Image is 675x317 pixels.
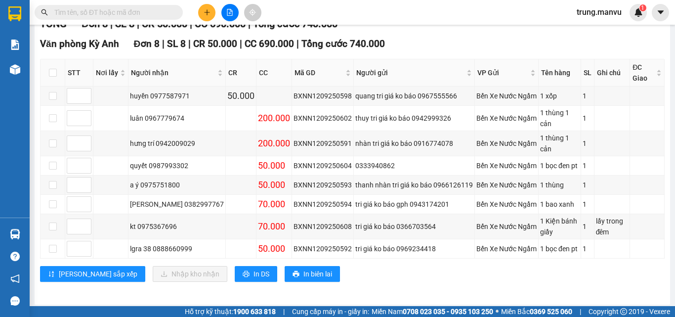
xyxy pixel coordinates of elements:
[355,180,473,190] div: thanh nhàn tri giá ko báo 0966126119
[54,7,171,18] input: Tìm tên, số ĐT hoặc mã đơn
[540,216,579,237] div: 1 Kiện bánh giầy
[356,67,464,78] span: Người gửi
[292,176,354,195] td: BXNN1209250593
[162,38,165,49] span: |
[41,9,48,16] span: search
[301,38,385,49] span: Tổng cước 740.000
[294,160,352,171] div: BXNN1209250604
[475,214,539,239] td: Bến Xe Nước Ngầm
[295,67,343,78] span: Mã GD
[294,180,352,190] div: BXNN1209250593
[253,269,269,279] span: In DS
[292,306,369,317] span: Cung cấp máy in - giấy in:
[134,38,160,49] span: Đơn 8
[540,243,579,254] div: 1 bọc đen pt
[258,197,290,211] div: 70.000
[303,269,332,279] span: In biên lai
[292,106,354,131] td: BXNN1209250602
[40,38,119,49] span: Văn phòng Kỳ Anh
[10,296,20,306] span: message
[294,221,352,232] div: BXNN1209250608
[583,91,592,101] div: 1
[292,195,354,214] td: BXNN1209250594
[355,160,473,171] div: 0333940862
[258,159,290,173] div: 50.000
[475,176,539,195] td: Bến Xe Nước Ngầm
[355,113,473,124] div: thuy tri giá ko báo 0942999326
[293,271,299,278] span: printer
[10,40,20,50] img: solution-icon
[476,243,537,254] div: Bến Xe Nước Ngầm
[65,59,93,87] th: STT
[130,221,224,232] div: kt 0975367696
[294,243,352,254] div: BXNN1209250592
[59,269,137,279] span: [PERSON_NAME] sắp xếp
[292,156,354,176] td: BXNN1209250604
[355,138,473,149] div: nhàn tri giá ko báo 0916774078
[48,271,55,278] span: sort-ascending
[130,91,224,101] div: huyền 0977587971
[131,67,215,78] span: Người nhận
[403,308,493,316] strong: 0708 023 035 - 0935 103 250
[130,243,224,254] div: lgra 38 0888660999
[130,180,224,190] div: a ý 0975751800
[292,87,354,106] td: BXNN1209250598
[193,38,237,49] span: CR 50.000
[583,113,592,124] div: 1
[530,308,572,316] strong: 0369 525 060
[583,180,592,190] div: 1
[10,229,20,239] img: warehouse-icon
[258,178,290,192] div: 50.000
[475,131,539,156] td: Bến Xe Nước Ngầm
[656,8,665,17] span: caret-down
[10,64,20,75] img: warehouse-icon
[475,156,539,176] td: Bến Xe Nước Ngầm
[233,308,276,316] strong: 1900 633 818
[130,113,224,124] div: luân 0967779674
[198,4,215,21] button: plus
[475,106,539,131] td: Bến Xe Nước Ngầm
[355,199,473,210] div: tri giá ko báo gph 0943174201
[540,160,579,171] div: 1 bọc đen pt
[185,306,276,317] span: Hỗ trợ kỹ thuật:
[227,89,254,103] div: 50.000
[476,91,537,101] div: Bến Xe Nước Ngầm
[40,266,145,282] button: sort-ascending[PERSON_NAME] sắp xếp
[476,180,537,190] div: Bến Xe Nước Ngầm
[188,38,191,49] span: |
[245,38,294,49] span: CC 690.000
[641,4,644,11] span: 1
[294,138,352,149] div: BXNN1209250591
[620,308,627,315] span: copyright
[249,9,256,16] span: aim
[476,160,537,171] div: Bến Xe Nước Ngầm
[235,266,277,282] button: printerIn DS
[581,59,594,87] th: SL
[540,133,579,154] div: 1 thùng 1 cản
[476,113,537,124] div: Bến Xe Nước Ngầm
[476,221,537,232] div: Bến Xe Nước Ngầm
[583,160,592,171] div: 1
[294,91,352,101] div: BXNN1209250598
[226,9,233,16] span: file-add
[292,239,354,259] td: BXNN1209250592
[633,62,654,84] span: ĐC Giao
[10,274,20,283] span: notification
[475,87,539,106] td: Bến Xe Nước Ngầm
[292,214,354,239] td: BXNN1209250608
[477,67,528,78] span: VP Gửi
[226,59,256,87] th: CR
[256,59,292,87] th: CC
[96,67,118,78] span: Nơi lấy
[569,6,630,18] span: trung.manvu
[501,306,572,317] span: Miền Bắc
[355,221,473,232] div: tri giá ko báo 0366703564
[639,4,646,11] sup: 1
[372,306,493,317] span: Miền Nam
[296,38,299,49] span: |
[167,38,186,49] span: SL 8
[240,38,242,49] span: |
[294,199,352,210] div: BXNN1209250594
[243,271,250,278] span: printer
[130,138,224,149] div: hưng trí 0942009029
